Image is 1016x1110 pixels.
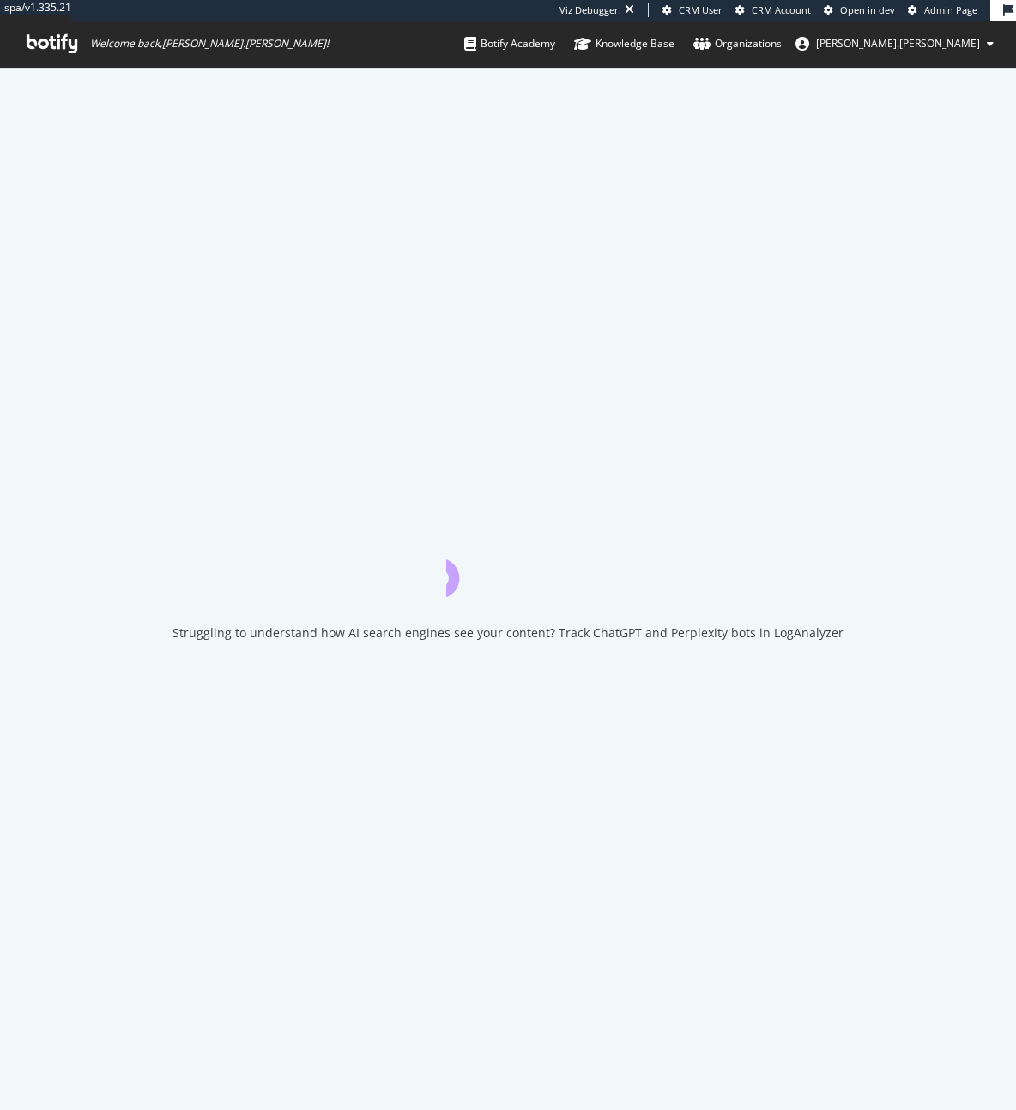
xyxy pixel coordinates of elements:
a: Admin Page [908,3,977,17]
div: animation [446,535,570,597]
div: Struggling to understand how AI search engines see your content? Track ChatGPT and Perplexity bot... [172,624,844,642]
span: CRM Account [752,3,811,16]
div: Organizations [693,35,782,52]
div: Botify Academy [464,35,555,52]
div: Viz Debugger: [559,3,621,17]
span: CRM User [679,3,723,16]
span: Welcome back, [PERSON_NAME].[PERSON_NAME] ! [90,37,329,51]
a: Botify Academy [464,21,555,67]
span: Open in dev [840,3,895,16]
span: jessica.jordan [816,36,980,51]
a: Organizations [693,21,782,67]
div: Knowledge Base [574,35,674,52]
a: CRM User [662,3,723,17]
button: [PERSON_NAME].[PERSON_NAME] [782,30,1007,57]
a: CRM Account [735,3,811,17]
span: Admin Page [924,3,977,16]
a: Open in dev [824,3,895,17]
a: Knowledge Base [574,21,674,67]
